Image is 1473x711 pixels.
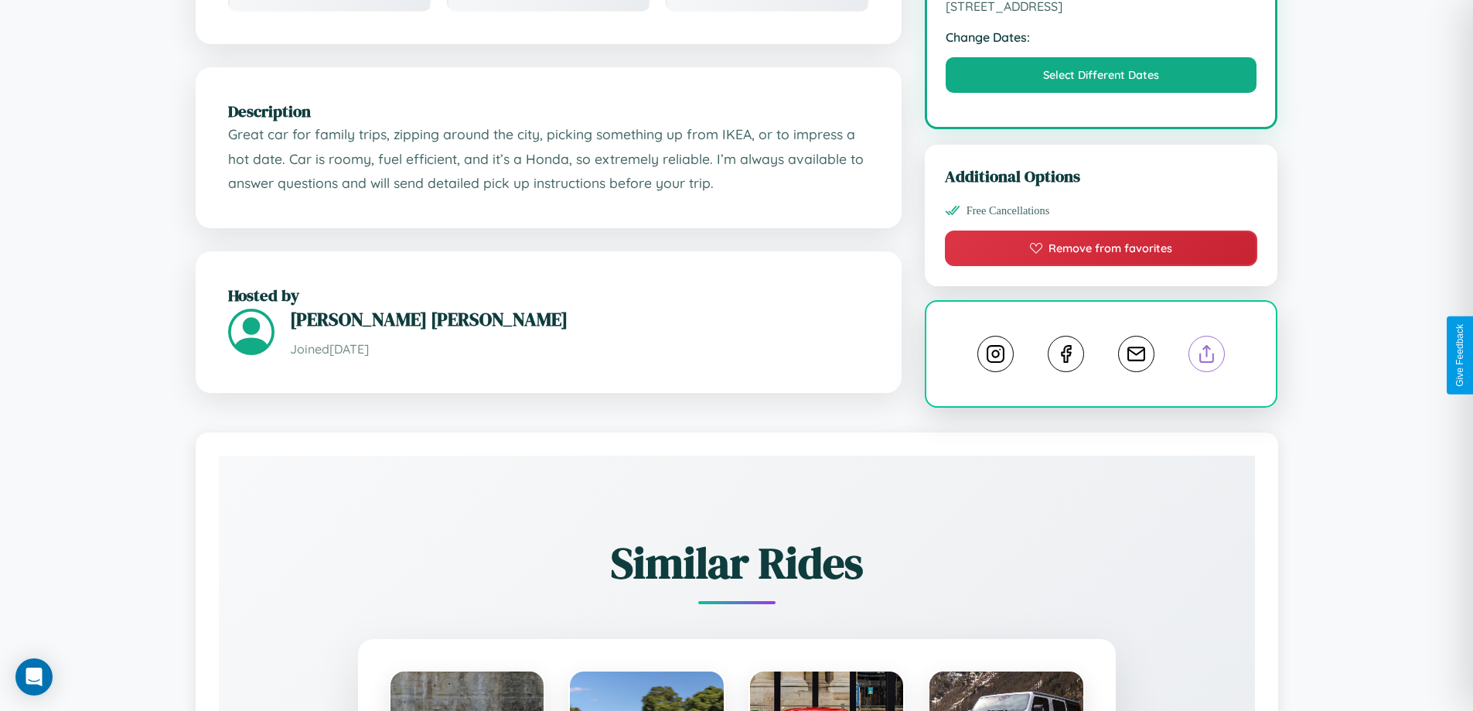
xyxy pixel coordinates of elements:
[945,165,1258,187] h3: Additional Options
[946,29,1257,45] strong: Change Dates:
[228,284,869,306] h2: Hosted by
[945,231,1258,266] button: Remove from favorites
[1454,324,1465,387] div: Give Feedback
[228,122,869,196] p: Great car for family trips, zipping around the city, picking something up from IKEA, or to impres...
[273,533,1201,593] h2: Similar Rides
[290,306,869,332] h3: [PERSON_NAME] [PERSON_NAME]
[15,658,53,696] div: Open Intercom Messenger
[290,338,869,361] p: Joined [DATE]
[967,204,1050,217] span: Free Cancellations
[228,100,869,122] h2: Description
[946,57,1257,93] button: Select Different Dates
